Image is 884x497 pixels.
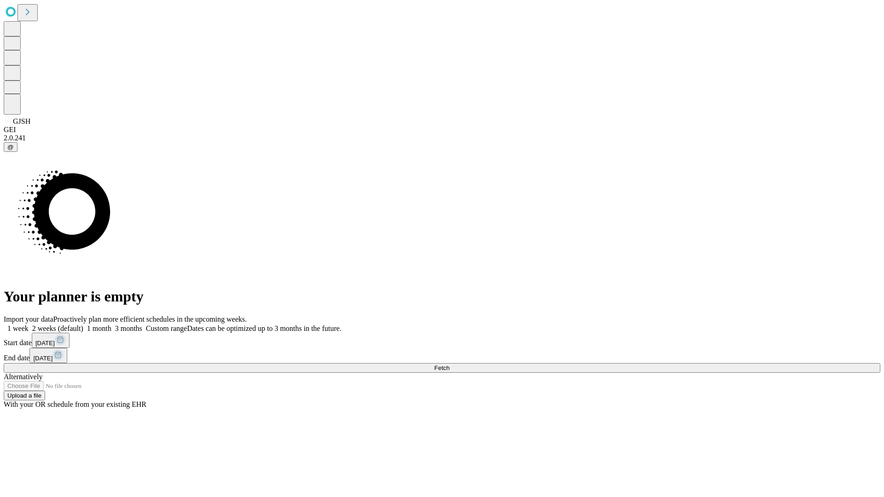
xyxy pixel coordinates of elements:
span: Alternatively [4,373,42,381]
div: 2.0.241 [4,134,880,142]
button: Upload a file [4,391,45,400]
span: 1 month [87,324,111,332]
span: [DATE] [35,340,55,347]
span: @ [7,144,14,150]
span: 3 months [115,324,142,332]
div: Start date [4,333,880,348]
button: [DATE] [29,348,67,363]
div: End date [4,348,880,363]
span: Proactively plan more efficient schedules in the upcoming weeks. [53,315,247,323]
span: 2 weeks (default) [32,324,83,332]
span: Import your data [4,315,53,323]
span: GJSH [13,117,30,125]
div: GEI [4,126,880,134]
span: Fetch [434,364,449,371]
span: Dates can be optimized up to 3 months in the future. [187,324,341,332]
span: 1 week [7,324,29,332]
button: [DATE] [32,333,70,348]
button: Fetch [4,363,880,373]
span: With your OR schedule from your existing EHR [4,400,146,408]
h1: Your planner is empty [4,288,880,305]
span: [DATE] [33,355,52,362]
span: Custom range [146,324,187,332]
button: @ [4,142,17,152]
